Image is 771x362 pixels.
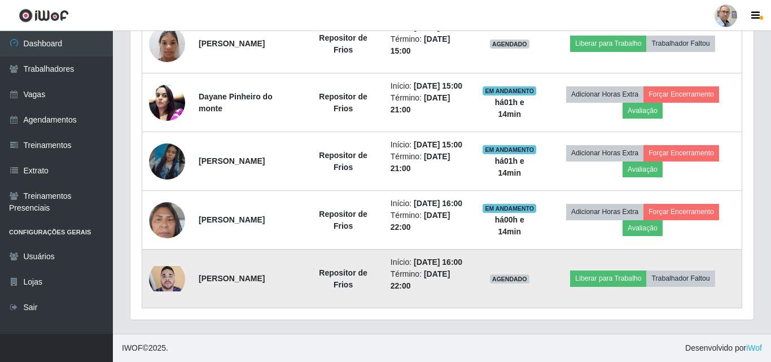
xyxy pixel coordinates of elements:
img: 1699985204795.jpeg [149,20,185,68]
img: 1718338073904.jpeg [149,78,185,127]
strong: Repositor de Frios [319,268,367,289]
a: iWof [746,343,762,352]
img: 1706817877089.jpeg [149,196,185,244]
button: Liberar para Trabalho [570,271,646,286]
button: Liberar para Trabalho [570,36,646,51]
strong: há 00 h e 14 min [495,215,524,236]
strong: [PERSON_NAME] [199,156,265,165]
button: Trabalhador Faltou [646,36,715,51]
button: Adicionar Horas Extra [566,86,643,102]
li: Término: [391,151,469,175]
img: 1724758251870.jpeg [149,266,185,291]
strong: há 01 h e 14 min [495,98,524,119]
li: Início: [391,139,469,151]
button: Forçar Encerramento [643,145,719,161]
li: Início: [391,80,469,92]
button: Avaliação [623,162,663,177]
time: [DATE] 16:00 [414,258,462,267]
span: AGENDADO [490,40,529,49]
strong: [PERSON_NAME] [199,39,265,48]
time: [DATE] 16:00 [414,199,462,208]
span: EM ANDAMENTO [483,204,536,213]
strong: [PERSON_NAME] [199,215,265,224]
span: IWOF [122,343,143,352]
span: EM ANDAMENTO [483,86,536,95]
li: Término: [391,92,469,116]
time: [DATE] 15:00 [414,81,462,90]
li: Término: [391,268,469,292]
button: Avaliação [623,103,663,119]
button: Adicionar Horas Extra [566,145,643,161]
span: EM ANDAMENTO [483,145,536,154]
button: Forçar Encerramento [643,204,719,220]
strong: [PERSON_NAME] [199,274,265,283]
li: Término: [391,210,469,233]
strong: Repositor de Frios [319,92,367,113]
time: [DATE] 15:00 [414,140,462,149]
strong: Repositor de Frios [319,151,367,172]
span: AGENDADO [490,274,529,284]
img: CoreUI Logo [19,8,69,23]
strong: Dayane Pinheiro do monte [199,92,273,113]
button: Forçar Encerramento [643,86,719,102]
strong: Repositor de Frios [319,33,367,54]
strong: há 01 h e 14 min [495,156,524,177]
span: Desenvolvido por [685,342,762,354]
button: Avaliação [623,220,663,236]
li: Término: [391,33,469,57]
li: Início: [391,256,469,268]
span: © 2025 . [122,342,168,354]
button: Trabalhador Faltou [646,271,715,286]
li: Início: [391,198,469,210]
img: 1748993831406.jpeg [149,129,185,194]
strong: Repositor de Frios [319,210,367,230]
button: Adicionar Horas Extra [566,204,643,220]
